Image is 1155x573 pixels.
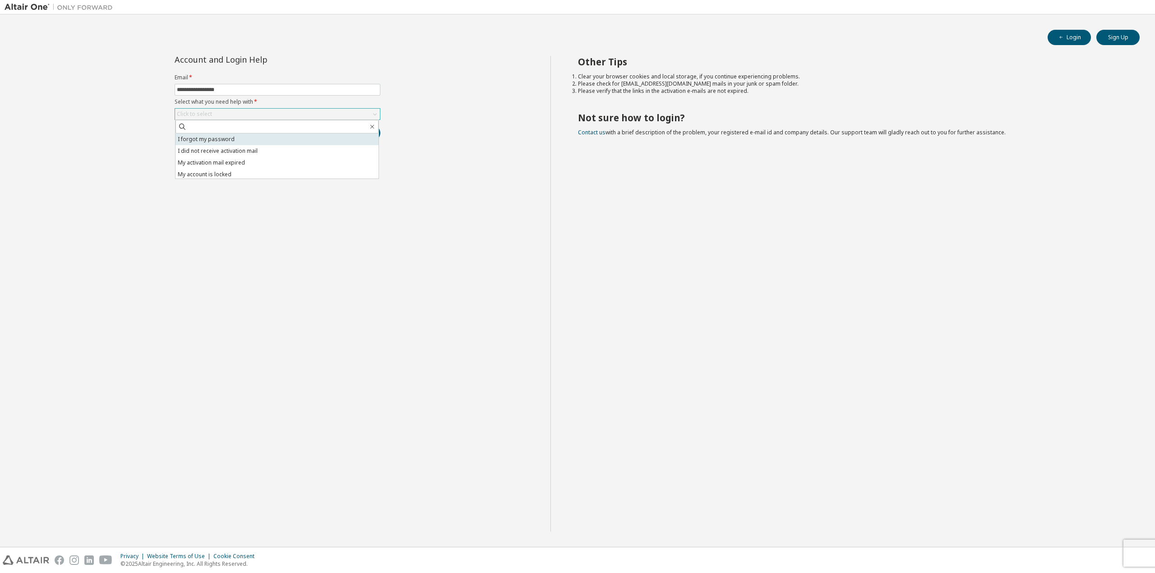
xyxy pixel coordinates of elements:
p: © 2025 Altair Engineering, Inc. All Rights Reserved. [120,560,260,568]
div: Click to select [175,109,380,119]
li: Please check for [EMAIL_ADDRESS][DOMAIN_NAME] mails in your junk or spam folder. [578,80,1124,87]
div: Account and Login Help [175,56,339,63]
img: linkedin.svg [84,555,94,565]
label: Select what you need help with [175,98,380,105]
img: Altair One [5,3,117,12]
label: Email [175,74,380,81]
img: altair_logo.svg [3,555,49,565]
h2: Not sure how to login? [578,112,1124,124]
li: Clear your browser cookies and local storage, if you continue experiencing problems. [578,73,1124,80]
div: Cookie Consent [213,553,260,560]
button: Login [1048,30,1091,45]
span: with a brief description of the problem, your registered e-mail id and company details. Our suppo... [578,128,1006,136]
a: Contact us [578,128,605,136]
img: youtube.svg [99,555,112,565]
li: I forgot my password [176,133,379,145]
h2: Other Tips [578,56,1124,68]
img: facebook.svg [55,555,64,565]
li: Please verify that the links in the activation e-mails are not expired. [578,87,1124,95]
img: instagram.svg [69,555,79,565]
div: Click to select [177,110,212,118]
div: Website Terms of Use [147,553,213,560]
div: Privacy [120,553,147,560]
button: Sign Up [1096,30,1140,45]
